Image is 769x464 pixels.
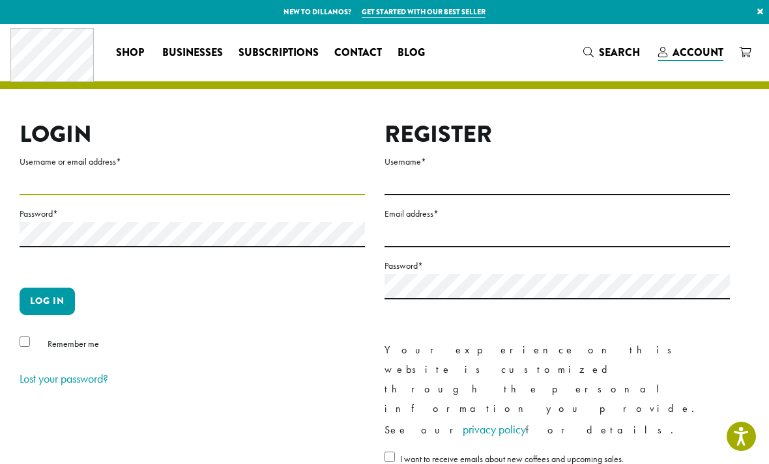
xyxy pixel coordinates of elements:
[384,258,730,274] label: Password
[362,7,486,18] a: Get started with our best seller
[398,45,425,61] span: Blog
[20,120,365,148] h2: Login
[575,42,650,63] a: Search
[384,340,730,441] p: Your experience on this website is customized through the personal information you provide. See o...
[599,45,640,60] span: Search
[239,45,319,61] span: Subscriptions
[108,42,154,63] a: Shop
[20,288,75,315] button: Log in
[384,120,730,148] h2: Register
[20,206,365,222] label: Password
[48,338,99,349] span: Remember me
[162,45,223,61] span: Businesses
[116,45,144,61] span: Shop
[20,154,365,170] label: Username or email address
[334,45,382,61] span: Contact
[673,45,723,60] span: Account
[384,154,730,170] label: Username
[20,371,108,386] a: Lost your password?
[463,422,526,437] a: privacy policy
[384,452,395,462] input: I want to receive emails about new coffees and upcoming sales.
[384,206,730,222] label: Email address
